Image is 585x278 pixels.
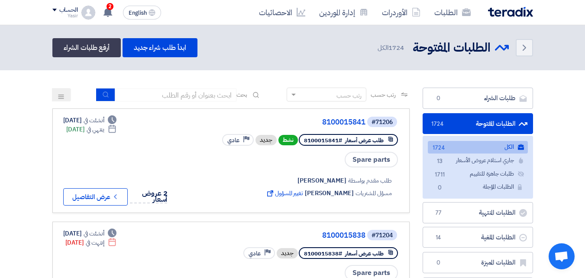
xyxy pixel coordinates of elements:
[336,91,362,100] div: رتب حسب
[427,2,478,23] a: الطلبات
[375,2,427,23] a: الأوردرات
[236,90,248,99] span: بحث
[249,249,261,258] span: عادي
[86,238,104,247] span: إنتهت في
[428,141,528,154] a: الكل
[345,249,384,258] span: طلب عرض أسعار
[372,232,393,239] div: #71204
[378,43,405,53] span: الكل
[277,248,298,258] div: جديد
[435,170,445,180] span: 1711
[129,10,147,16] span: English
[345,152,398,167] span: Spare parts
[52,38,121,57] a: أرفع طلبات الشراء
[227,136,239,144] span: عادي
[304,136,342,144] span: #8100015841
[65,238,117,247] div: [DATE]
[192,232,365,239] a: 8100015838
[423,227,533,248] a: الطلبات الملغية14
[192,118,365,126] a: 8100015841
[423,252,533,273] a: الطلبات المميزة0
[433,209,444,217] span: 77
[278,135,298,145] span: نشط
[66,125,117,134] div: [DATE]
[371,90,395,99] span: رتب حسب
[255,135,277,145] div: جديد
[297,176,346,185] span: [PERSON_NAME]
[52,13,78,18] div: Yasir
[356,189,392,198] span: مسؤل المشتريات
[252,2,312,23] a: الاحصائيات
[372,119,393,125] div: #71206
[388,43,404,52] span: 1724
[305,189,354,198] span: [PERSON_NAME]
[433,258,444,267] span: 0
[345,136,384,144] span: طلب عرض أسعار
[423,88,533,109] a: طلبات الشراء0
[423,202,533,223] a: الطلبات المنتهية77
[81,6,95,20] img: profile_test.png
[142,188,167,205] span: 2 عروض أسعار
[59,7,78,14] div: الحساب
[84,229,104,238] span: أنشئت في
[549,243,575,269] a: Open chat
[123,6,161,20] button: English
[63,116,117,125] div: [DATE]
[107,3,113,10] span: 2
[84,116,104,125] span: أنشئت في
[63,229,117,238] div: [DATE]
[423,113,533,134] a: الطلبات المفتوحة1724
[123,38,197,57] a: ابدأ طلب شراء جديد
[428,181,528,193] a: الطلبات المؤجلة
[435,157,445,166] span: 13
[87,125,104,134] span: ينتهي في
[312,2,375,23] a: إدارة الموردين
[428,168,528,180] a: طلبات جاهزة للتقييم
[348,176,392,185] span: طلب مقدم بواسطة
[435,183,445,193] span: 0
[435,144,445,153] span: 1724
[265,189,303,198] span: تغيير المسؤول
[115,88,236,101] input: ابحث بعنوان أو رقم الطلب
[433,233,444,242] span: 14
[428,154,528,167] a: جاري استلام عروض الأسعار
[63,188,128,206] button: عرض التفاصيل
[433,120,444,128] span: 1724
[304,249,342,258] span: #8100015838
[433,94,444,103] span: 0
[413,39,491,56] h2: الطلبات المفتوحة
[488,7,533,17] img: Teradix logo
